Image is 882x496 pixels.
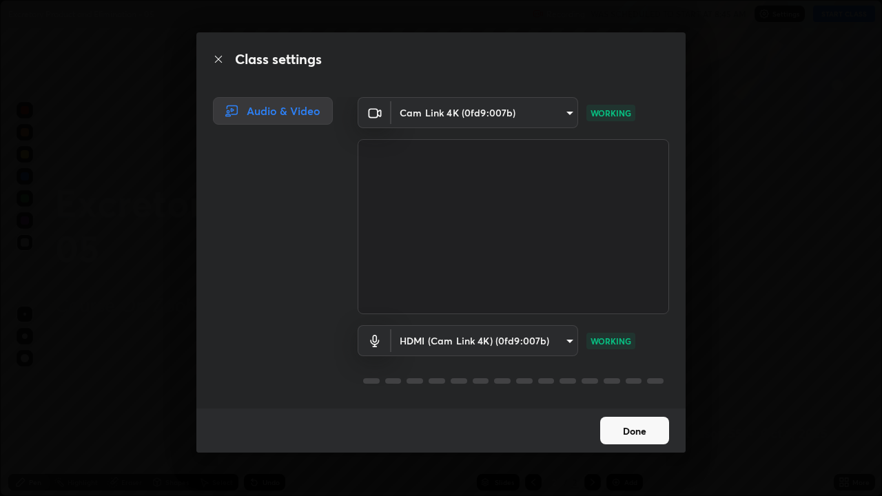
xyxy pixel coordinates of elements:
div: Cam Link 4K (0fd9:007b) [391,325,578,356]
div: Cam Link 4K (0fd9:007b) [391,97,578,128]
button: Done [600,417,669,444]
h2: Class settings [235,49,322,70]
p: WORKING [591,107,631,119]
div: Audio & Video [213,97,333,125]
p: WORKING [591,335,631,347]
